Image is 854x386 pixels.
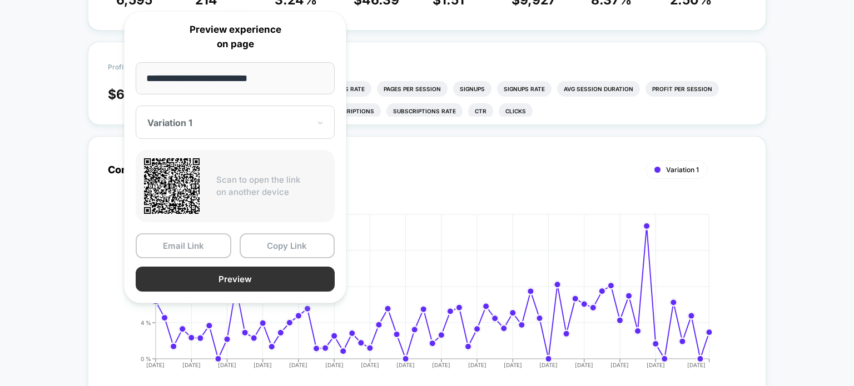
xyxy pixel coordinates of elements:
li: Subscriptions Rate [386,103,463,119]
li: Avg Session Duration [557,81,640,97]
tspan: 4 % [141,319,151,325]
tspan: [DATE] [539,362,558,368]
span: $ [108,87,155,102]
tspan: [DATE] [325,362,344,368]
div: CONVERSION_RATE [97,212,735,378]
li: Profit Per Session [646,81,719,97]
tspan: 0 % [141,355,151,362]
tspan: [DATE] [468,362,486,368]
p: Scan to open the link on another device [216,174,326,199]
button: Preview [136,267,335,292]
p: Would like to see more reports? [189,62,746,70]
li: Signups Rate [497,81,552,97]
tspan: [DATE] [290,362,308,368]
tspan: [DATE] [575,362,593,368]
tspan: [DATE] [254,362,272,368]
tspan: [DATE] [182,362,201,368]
tspan: [DATE] [433,362,451,368]
tspan: [DATE] [147,362,165,368]
span: Variation 1 [666,166,699,174]
tspan: [DATE] [647,362,665,368]
li: Clicks [499,103,533,119]
tspan: [DATE] [687,362,706,368]
tspan: [DATE] [218,362,236,368]
tspan: [DATE] [361,362,379,368]
span: Profit [108,63,126,71]
tspan: [DATE] [611,362,629,368]
li: Pages Per Session [377,81,448,97]
tspan: [DATE] [504,362,522,368]
button: Email Link [136,233,231,258]
p: Preview experience on page [136,23,335,51]
li: Ctr [468,103,493,119]
tspan: [DATE] [396,362,415,368]
li: Signups [453,81,491,97]
button: Copy Link [240,233,335,258]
